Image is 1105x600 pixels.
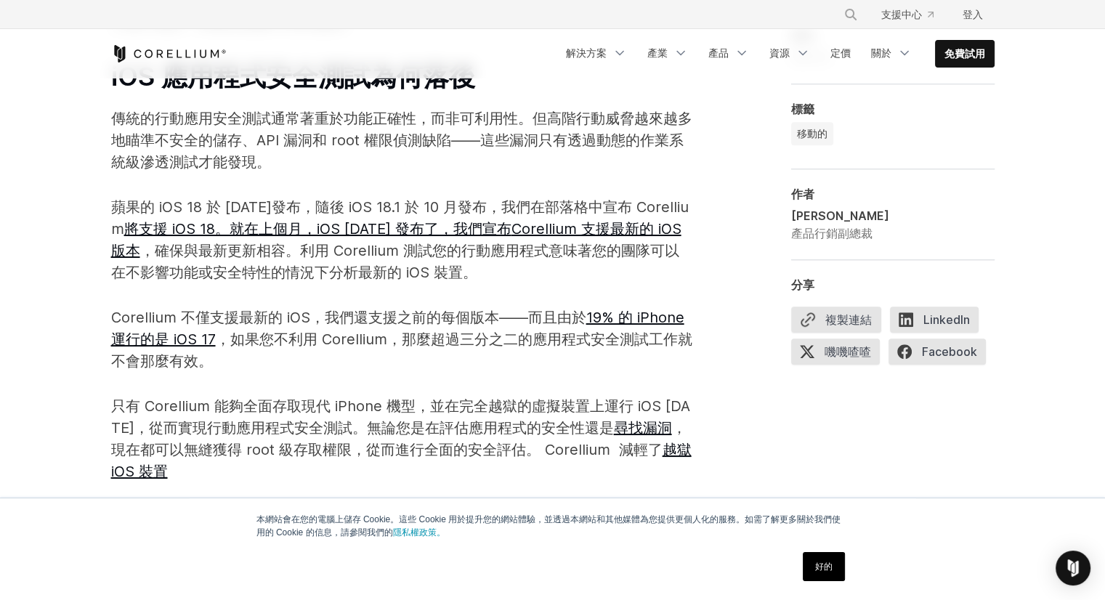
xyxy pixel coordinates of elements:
[111,397,690,437] font: 只有 Corellium 能夠全面存取現代 iPhone 機型，並在完全越獄的虛擬裝置上運行 iOS [DATE]，從而實現行動應用程式安全測試。無論您是在評估應用程式的安全性還是
[647,46,668,59] font: 產業
[791,307,881,333] button: 複製連結
[1056,551,1090,585] div: Open Intercom Messenger
[923,313,970,328] font: LinkedIn
[614,419,672,437] a: 尋找漏洞
[111,331,692,370] font: ，如果您不利用 Corellium，那麼超過三分之二的應用程式安全測試工作就不會那麼有效。
[791,209,889,224] font: [PERSON_NAME]
[566,46,607,59] font: 解決方案
[769,46,790,59] font: 資源
[111,45,227,62] a: 科雷利姆之家
[881,8,922,20] font: 支援中心
[871,46,891,59] font: 關於
[111,309,586,326] font: Corellium 不僅支援最新的 iOS，我們還支援之前的每個版本——而且由於
[791,102,814,117] font: 標籤
[791,278,814,293] font: 分享
[557,40,995,68] div: 導航選單
[944,47,985,60] font: 免費試用
[838,1,864,28] button: 搜尋
[393,527,445,538] a: 隱私權政策。
[791,187,814,202] font: 作者
[111,242,679,281] font: ，確保與最新更新相容。利用 Corellium 測試您的行動應用程式意味著您的團隊可以在不影響功能或安全特性的情況下分析最新的 iOS 裝置。
[124,220,511,238] a: 將支援 iOS 18。就在上個月，iOS [DATE] 發布了，我們宣布
[830,46,851,59] font: 定價
[791,227,873,241] font: 產品行銷副總裁
[825,345,871,360] font: 嘰嘰喳喳
[922,345,977,360] font: Facebook
[791,339,889,371] a: 嘰嘰喳喳
[797,128,827,140] font: 移動的
[111,110,692,171] font: 傳統的行動應用安全測試通常著重於功能正確性，而非可利用性。但高階行動威脅越來越多地瞄準不安全的儲存、API 漏洞和 root 權限偵測缺陷——這些漏洞只有透過動態的作業系統級滲透測試才能發現。
[963,8,983,20] font: 登入
[890,307,987,339] a: LinkedIn
[815,562,833,572] font: 好的
[111,198,530,216] font: 蘋果的 iOS 18 於 [DATE]發布，隨後 iOS 18.1 於 10 月發布，我們
[256,514,841,538] font: 本網站會在您的電腦上儲存 Cookie。這些 Cookie 用於提升您的網站體驗，並透過本網站和其他媒體為您提供更個人化的服務。如需了解更多關於我們使用的 Cookie 的信息，請參閱我們的
[791,123,833,146] a: 移動的
[708,46,729,59] font: 產品
[889,339,995,371] a: Facebook
[803,552,845,581] a: 好的
[826,1,995,28] div: 導航選單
